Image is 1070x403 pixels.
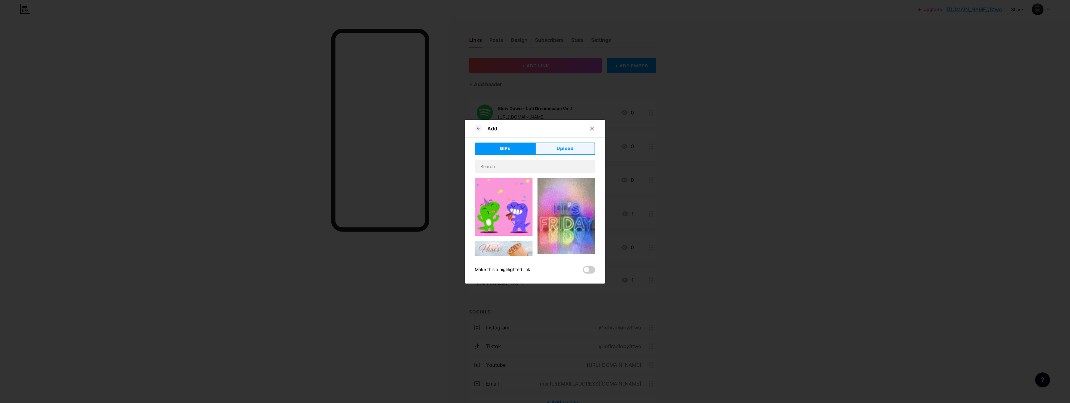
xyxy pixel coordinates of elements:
span: GIFs [499,145,510,152]
img: Gihpy [475,178,533,236]
button: GIFs [475,143,535,155]
div: Add [487,125,497,132]
div: Make this a highlighted link [475,266,530,274]
input: Search [475,160,595,173]
img: Gihpy [475,241,533,285]
span: Upload [557,145,574,152]
button: Upload [535,143,595,155]
img: Gihpy [537,178,595,254]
